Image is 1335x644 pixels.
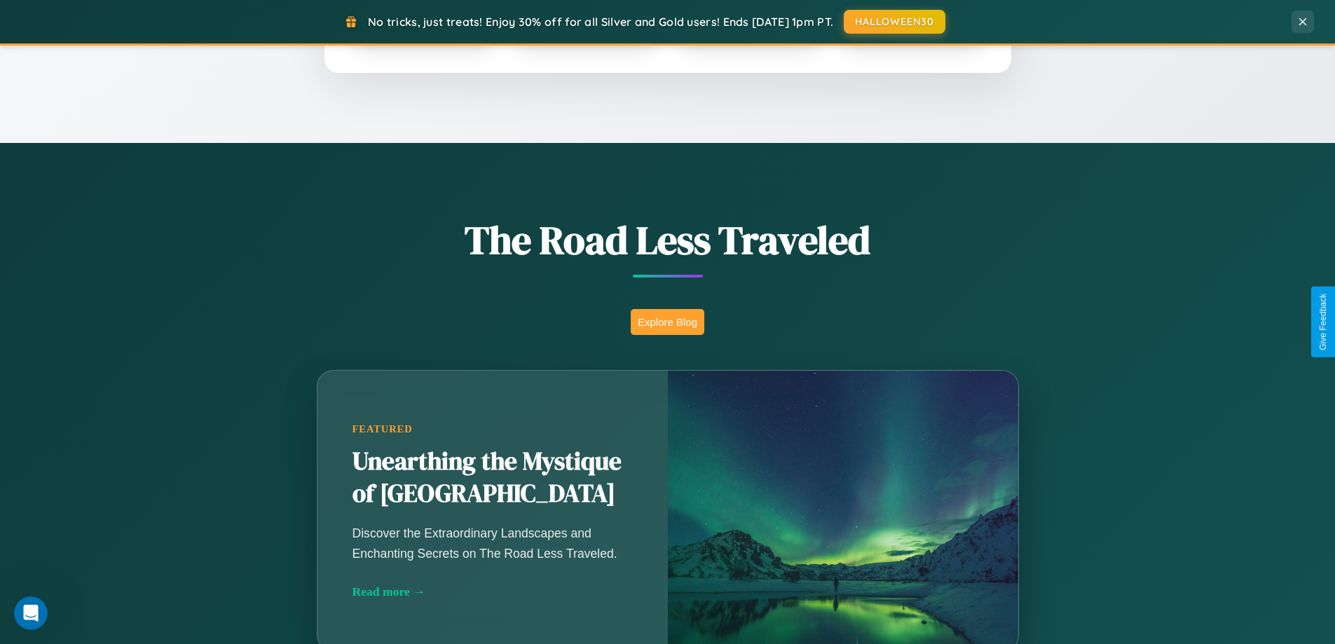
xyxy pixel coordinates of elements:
button: HALLOWEEN30 [844,10,945,34]
div: Featured [352,423,633,435]
iframe: Intercom live chat [14,596,48,630]
button: Explore Blog [631,309,704,335]
h1: The Road Less Traveled [247,213,1088,267]
div: Read more → [352,584,633,599]
span: No tricks, just treats! Enjoy 30% off for all Silver and Gold users! Ends [DATE] 1pm PT. [368,15,833,29]
div: Give Feedback [1318,294,1328,350]
h2: Unearthing the Mystique of [GEOGRAPHIC_DATA] [352,446,633,510]
p: Discover the Extraordinary Landscapes and Enchanting Secrets on The Road Less Traveled. [352,523,633,563]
